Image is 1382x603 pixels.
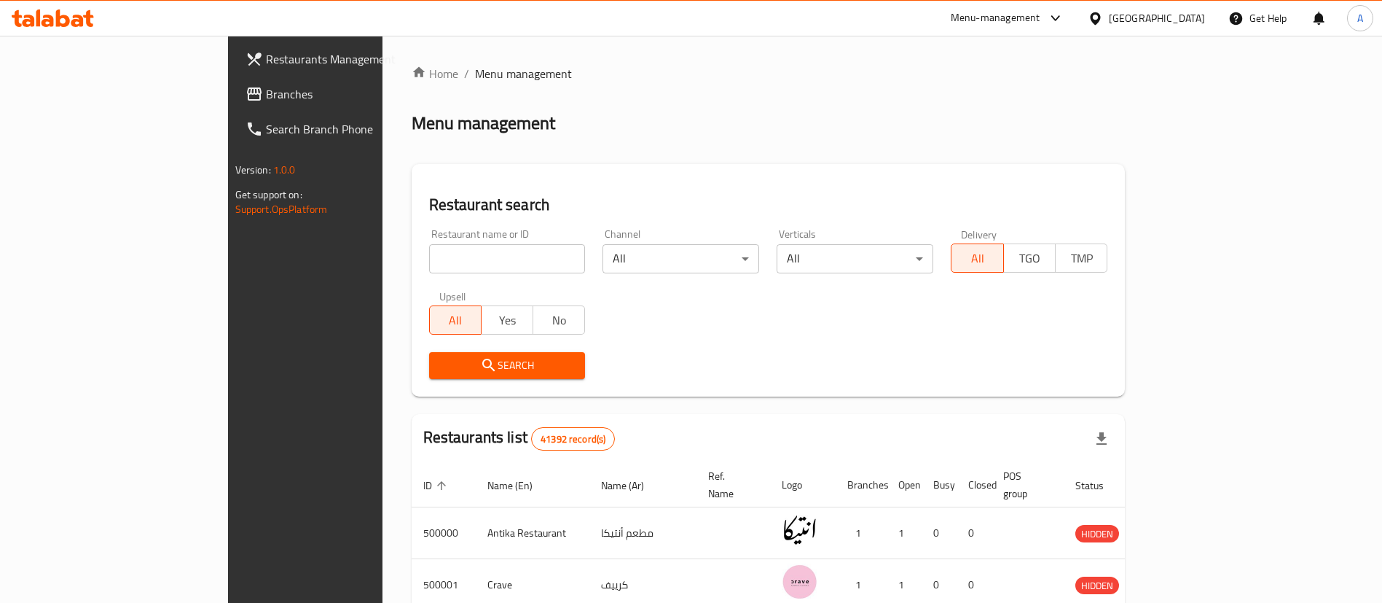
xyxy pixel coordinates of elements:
[531,427,615,451] div: Total records count
[1075,477,1123,494] span: Status
[782,564,818,600] img: Crave
[951,9,1040,27] div: Menu-management
[475,65,572,82] span: Menu management
[439,291,466,301] label: Upsell
[589,507,696,559] td: مطعم أنتيكا
[441,357,574,375] span: Search
[235,160,271,179] span: Version:
[429,244,586,273] input: Search for restaurant name or ID..
[1075,577,1119,594] div: HIDDEN
[1075,577,1119,594] span: HIDDEN
[957,507,992,559] td: 0
[1084,421,1119,456] div: Export file
[235,185,302,204] span: Get support on:
[777,244,933,273] div: All
[1357,10,1363,26] span: A
[235,200,328,219] a: Support.OpsPlatform
[708,467,753,502] span: Ref. Name
[429,194,1108,216] h2: Restaurant search
[1010,248,1050,269] span: TGO
[423,427,616,451] h2: Restaurants list
[922,463,957,507] th: Busy
[836,463,887,507] th: Branches
[429,306,482,335] button: All
[1109,10,1205,26] div: [GEOGRAPHIC_DATA]
[423,477,451,494] span: ID
[1075,526,1119,542] span: HIDDEN
[1003,244,1056,273] button: TGO
[951,244,1003,273] button: All
[266,50,447,68] span: Restaurants Management
[782,512,818,548] img: Antika Restaurant
[770,463,836,507] th: Logo
[476,507,589,559] td: Antika Restaurant
[1003,467,1046,502] span: POS group
[602,244,759,273] div: All
[961,229,997,239] label: Delivery
[234,77,459,112] a: Branches
[266,85,447,103] span: Branches
[266,120,447,138] span: Search Branch Phone
[957,463,992,507] th: Closed
[922,507,957,559] td: 0
[234,112,459,147] a: Search Branch Phone
[487,310,527,331] span: Yes
[887,463,922,507] th: Open
[1061,248,1102,269] span: TMP
[836,507,887,559] td: 1
[464,65,469,82] li: /
[273,160,296,179] span: 1.0.0
[533,306,585,335] button: No
[957,248,997,269] span: All
[532,432,614,446] span: 41392 record(s)
[487,477,551,494] span: Name (En)
[887,507,922,559] td: 1
[539,310,579,331] span: No
[429,352,586,379] button: Search
[234,42,459,77] a: Restaurants Management
[481,306,533,335] button: Yes
[412,65,1126,82] nav: breadcrumb
[601,477,663,494] span: Name (Ar)
[436,310,476,331] span: All
[1055,244,1107,273] button: TMP
[412,112,555,135] h2: Menu management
